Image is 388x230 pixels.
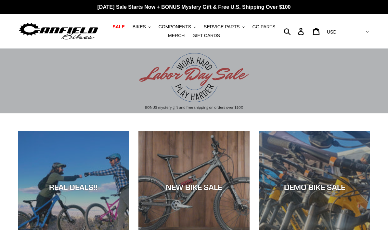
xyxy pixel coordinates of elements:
[112,24,124,30] span: SALE
[204,24,239,30] span: SERVICE PARTS
[133,24,146,30] span: BIKES
[200,22,248,31] button: SERVICE PARTS
[109,22,128,31] a: SALE
[252,24,275,30] span: GG PARTS
[155,22,199,31] button: COMPONENTS
[18,182,129,192] div: REAL DEALS!!
[189,31,223,40] a: GIFT CARDS
[192,33,220,38] span: GIFT CARDS
[168,33,185,38] span: MERCH
[259,182,370,192] div: DEMO BIKE SALE
[249,22,278,31] a: GG PARTS
[138,182,249,192] div: NEW BIKE SALE
[129,22,154,31] button: BIKES
[159,24,191,30] span: COMPONENTS
[18,21,99,42] img: Canfield Bikes
[165,31,188,40] a: MERCH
